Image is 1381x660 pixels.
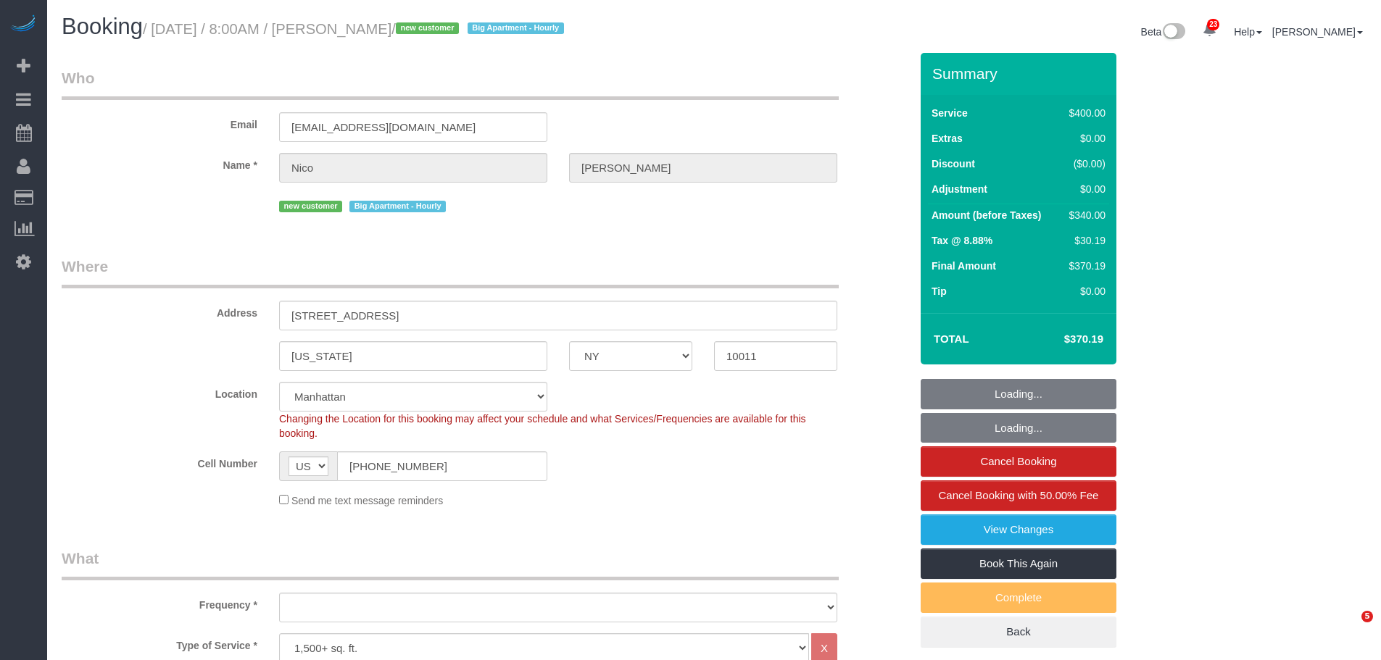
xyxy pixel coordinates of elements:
[921,480,1116,511] a: Cancel Booking with 50.00% Fee
[1063,131,1106,146] div: $0.00
[939,489,1099,501] span: Cancel Booking with 50.00% Fee
[62,67,839,100] legend: Who
[51,112,268,132] label: Email
[279,341,547,371] input: City
[932,131,963,146] label: Extras
[932,233,992,248] label: Tax @ 8.88%
[51,153,268,172] label: Name *
[932,106,968,120] label: Service
[1234,26,1262,38] a: Help
[1272,26,1363,38] a: [PERSON_NAME]
[279,413,806,439] span: Changing the Location for this booking may affect your schedule and what Services/Frequencies are...
[1141,26,1186,38] a: Beta
[1161,23,1185,42] img: New interface
[714,341,837,371] input: Zip Code
[337,451,547,481] input: Cell Number
[143,21,568,37] small: / [DATE] / 8:00AM / [PERSON_NAME]
[291,495,443,506] span: Send me text message reminders
[51,301,268,320] label: Address
[569,153,837,183] input: Last Name
[932,156,975,171] label: Discount
[1063,156,1106,171] div: ($0.00)
[932,284,947,298] label: Tip
[62,14,143,39] span: Booking
[932,65,1109,82] h3: Summary
[51,633,268,653] label: Type of Service *
[396,22,459,34] span: new customer
[51,382,268,401] label: Location
[1063,182,1106,196] div: $0.00
[391,21,568,37] span: /
[1063,208,1106,222] div: $340.00
[51,451,268,471] label: Cell Number
[921,514,1116,545] a: View Changes
[279,201,342,212] span: new customer
[932,259,996,273] label: Final Amount
[279,112,547,142] input: Email
[62,256,839,288] legend: Where
[1021,333,1103,346] h4: $370.19
[932,182,987,196] label: Adjustment
[932,208,1041,222] label: Amount (before Taxes)
[51,593,268,612] label: Frequency *
[1063,106,1106,120] div: $400.00
[1063,233,1106,248] div: $30.19
[921,446,1116,477] a: Cancel Booking
[1195,14,1224,46] a: 23
[349,201,446,212] span: Big Apartment - Hourly
[934,333,969,345] strong: Total
[279,153,547,183] input: First Name
[62,548,839,580] legend: What
[9,14,38,35] img: Automaid Logo
[1063,259,1106,273] div: $370.19
[468,22,564,34] span: Big Apartment - Hourly
[1207,19,1219,30] span: 23
[1332,611,1367,646] iframe: Intercom live chat
[1361,611,1373,622] span: 5
[921,617,1116,647] a: Back
[921,548,1116,579] a: Book This Again
[1063,284,1106,298] div: $0.00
